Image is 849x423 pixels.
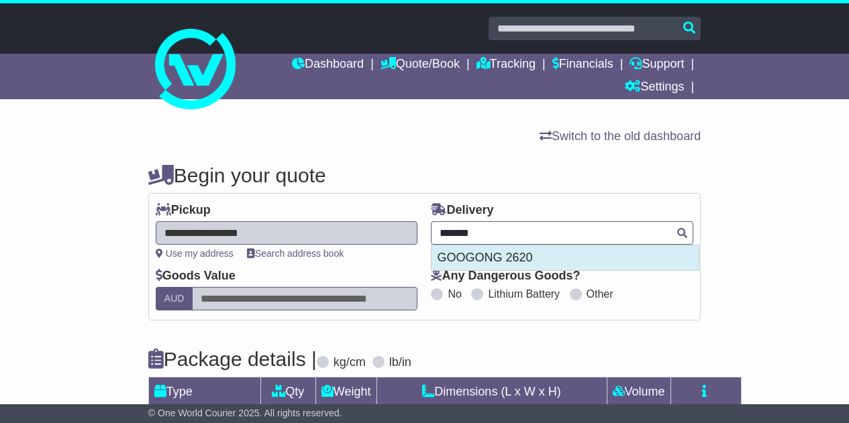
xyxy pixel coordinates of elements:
h4: Package details | [148,348,317,370]
td: Type [148,377,260,407]
label: Pickup [156,203,211,218]
label: kg/cm [334,355,366,370]
label: Delivery [431,203,493,218]
label: Any Dangerous Goods? [431,269,580,284]
typeahead: Please provide city [431,221,693,245]
a: Settings [625,76,684,99]
label: AUD [156,287,193,310]
td: Weight [315,377,377,407]
label: lb/in [389,355,411,370]
a: Search address book [247,248,344,259]
div: GOOGONG 2620 [432,245,699,271]
label: Goods Value [156,269,236,284]
a: Tracking [477,54,536,76]
a: Switch to the old dashboard [540,129,701,143]
label: Lithium Battery [488,288,560,300]
td: Dimensions (L x W x H) [377,377,607,407]
a: Quote/Book [381,54,460,76]
span: © One World Courier 2025. All rights reserved. [148,408,342,418]
a: Financials [552,54,613,76]
label: No [448,288,461,300]
a: Dashboard [292,54,364,76]
td: Volume [607,377,670,407]
a: Use my address [156,248,234,259]
a: Support [630,54,684,76]
td: Qty [260,377,315,407]
h4: Begin your quote [148,164,701,186]
label: Other [587,288,613,300]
